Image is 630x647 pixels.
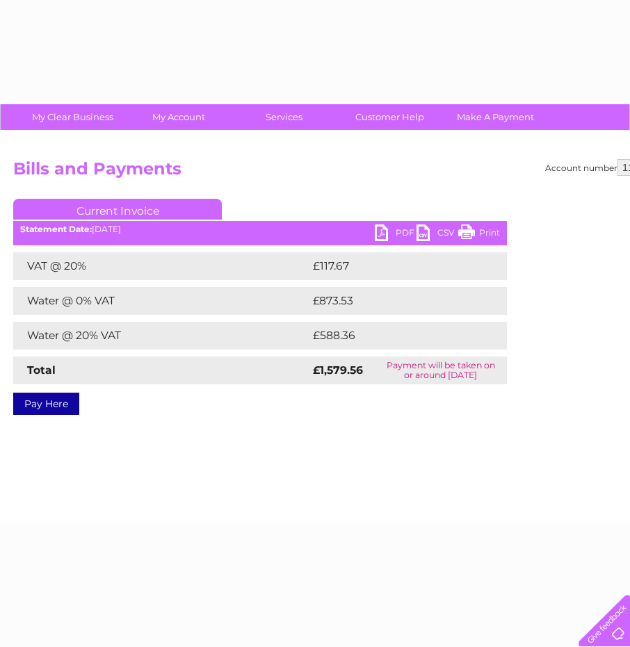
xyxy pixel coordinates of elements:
[332,104,447,130] a: Customer Help
[13,252,309,280] td: VAT @ 20%
[309,322,483,350] td: £588.36
[121,104,236,130] a: My Account
[13,199,222,220] a: Current Invoice
[375,224,417,245] a: PDF
[375,357,507,384] td: Payment will be taken on or around [DATE]
[15,104,130,130] a: My Clear Business
[417,224,458,245] a: CSV
[13,287,309,315] td: Water @ 0% VAT
[313,363,363,377] strong: £1,579.56
[458,224,500,245] a: Print
[20,224,92,234] b: Statement Date:
[309,252,480,280] td: £117.67
[438,104,553,130] a: Make A Payment
[13,322,309,350] td: Water @ 20% VAT
[27,363,56,377] strong: Total
[13,393,79,415] a: Pay Here
[227,104,341,130] a: Services
[13,224,507,234] div: [DATE]
[309,287,482,315] td: £873.53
